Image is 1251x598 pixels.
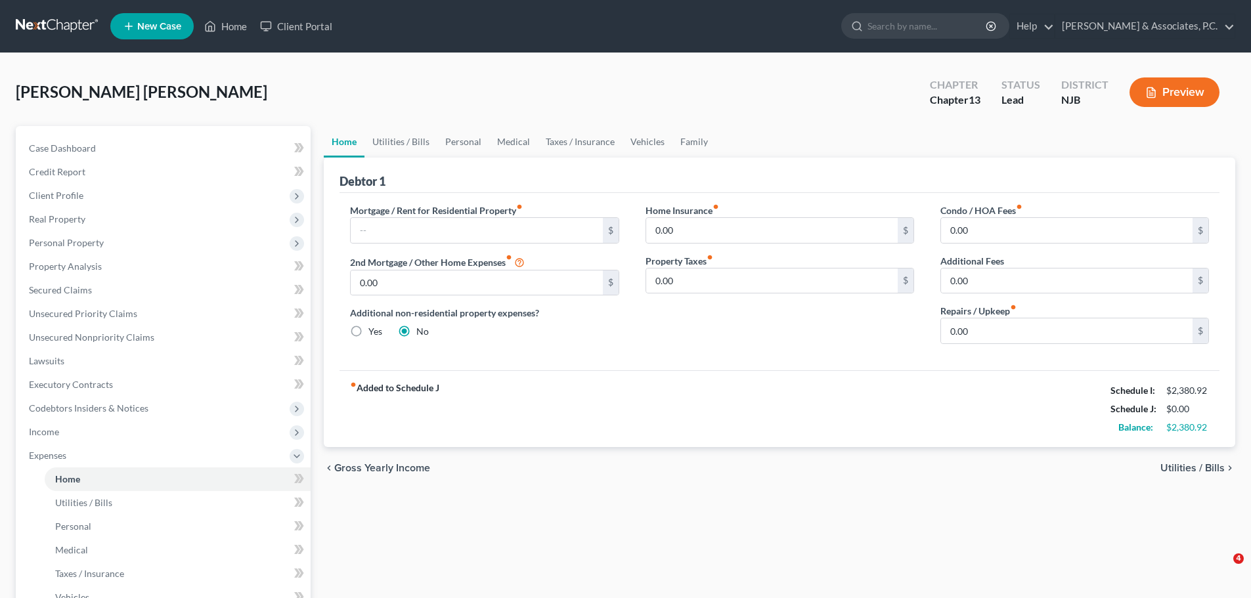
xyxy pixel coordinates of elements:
a: Help [1010,14,1054,38]
span: Real Property [29,213,85,224]
span: 4 [1233,553,1244,564]
div: $ [1193,268,1208,293]
a: Lawsuits [18,349,311,373]
label: Mortgage / Rent for Residential Property [350,203,523,217]
strong: Schedule J: [1110,403,1156,414]
strong: Balance: [1118,421,1153,433]
span: Executory Contracts [29,379,113,390]
div: Chapter [930,93,980,108]
a: Property Analysis [18,255,311,278]
label: Property Taxes [646,254,713,268]
span: Taxes / Insurance [55,568,124,579]
input: -- [646,218,898,243]
div: $ [898,218,913,243]
a: Family [672,126,716,158]
a: Personal [437,126,489,158]
div: Chapter [930,77,980,93]
a: Personal [45,515,311,538]
label: Home Insurance [646,203,719,217]
div: $ [1193,218,1208,243]
span: Secured Claims [29,284,92,295]
input: -- [941,318,1193,343]
div: $2,380.92 [1166,384,1209,397]
a: Unsecured Nonpriority Claims [18,326,311,349]
a: Utilities / Bills [45,491,311,515]
div: Debtor 1 [340,173,385,189]
span: 13 [969,93,980,106]
a: [PERSON_NAME] & Associates, P.C. [1055,14,1235,38]
i: fiber_manual_record [1016,203,1022,210]
div: $ [898,268,913,293]
div: District [1061,77,1108,93]
span: Utilities / Bills [1160,463,1225,473]
span: Lawsuits [29,355,64,366]
label: Additional Fees [940,254,1004,268]
input: -- [351,218,602,243]
div: Status [1001,77,1040,93]
a: Home [45,467,311,491]
a: Taxes / Insurance [45,562,311,586]
span: Income [29,426,59,437]
strong: Schedule I: [1110,385,1155,396]
a: Executory Contracts [18,373,311,396]
a: Client Portal [253,14,339,38]
span: Expenses [29,450,66,461]
i: chevron_left [324,463,334,473]
label: Repairs / Upkeep [940,304,1017,318]
span: Personal Property [29,237,104,248]
a: Home [324,126,364,158]
a: Taxes / Insurance [538,126,623,158]
label: 2nd Mortgage / Other Home Expenses [350,254,525,270]
input: -- [351,270,602,295]
span: Codebtors Insiders & Notices [29,402,148,414]
a: Credit Report [18,160,311,184]
span: Personal [55,521,91,532]
div: Lead [1001,93,1040,108]
i: fiber_manual_record [516,203,523,210]
span: Gross Yearly Income [334,463,430,473]
a: Vehicles [623,126,672,158]
label: Yes [368,325,382,338]
a: Utilities / Bills [364,126,437,158]
span: [PERSON_NAME] [PERSON_NAME] [16,82,267,101]
span: Unsecured Nonpriority Claims [29,331,154,343]
input: -- [941,268,1193,293]
a: Secured Claims [18,278,311,302]
div: $ [603,218,619,243]
span: Client Profile [29,190,83,201]
span: Case Dashboard [29,142,96,154]
button: chevron_left Gross Yearly Income [324,463,430,473]
div: $0.00 [1166,402,1209,416]
div: $ [603,270,619,295]
a: Home [198,14,253,38]
button: Preview [1130,77,1219,107]
a: Medical [45,538,311,562]
button: Utilities / Bills chevron_right [1160,463,1235,473]
a: Medical [489,126,538,158]
input: -- [646,268,898,293]
span: Credit Report [29,166,85,177]
i: fiber_manual_record [713,203,719,210]
div: $ [1193,318,1208,343]
a: Unsecured Priority Claims [18,302,311,326]
input: -- [941,218,1193,243]
div: $2,380.92 [1166,421,1209,434]
a: Case Dashboard [18,137,311,160]
strong: Added to Schedule J [350,381,439,437]
i: fiber_manual_record [707,254,713,261]
span: Unsecured Priority Claims [29,308,137,319]
span: Utilities / Bills [55,497,112,508]
i: fiber_manual_record [350,381,357,388]
iframe: Intercom live chat [1206,553,1238,585]
i: chevron_right [1225,463,1235,473]
label: No [416,325,429,338]
span: Home [55,473,80,484]
label: Additional non-residential property expenses? [350,306,619,320]
span: Property Analysis [29,261,102,272]
label: Condo / HOA Fees [940,203,1022,217]
i: fiber_manual_record [1010,304,1017,310]
i: fiber_manual_record [506,254,512,261]
span: Medical [55,544,88,555]
div: NJB [1061,93,1108,108]
span: New Case [137,22,181,32]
